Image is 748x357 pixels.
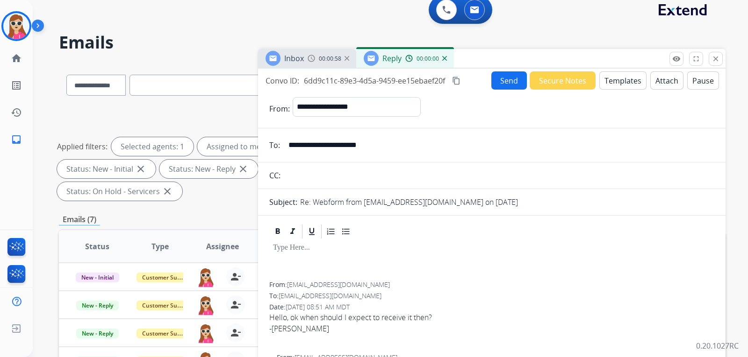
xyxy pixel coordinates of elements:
span: Inbox [284,53,304,63]
p: From: [269,103,290,114]
span: 6dd9c11c-89e3-4d5a-9459-ee15ebaef20f [304,76,445,86]
span: New - Reply [76,301,119,310]
mat-icon: list_alt [11,80,22,91]
mat-icon: content_copy [452,77,460,85]
div: Italic [286,224,300,238]
div: To: [269,291,714,301]
span: Customer Support [137,301,197,310]
p: CC: [269,170,280,181]
span: 00:00:00 [417,55,439,63]
div: Bold [271,224,285,238]
p: 0.20.1027RC [696,340,739,351]
div: Ordered List [324,224,338,238]
span: New - Initial [76,273,119,282]
span: Type [151,241,169,252]
mat-icon: close [712,55,720,63]
div: -[PERSON_NAME] [269,323,714,334]
span: New - Reply [76,329,119,338]
div: Selected agents: 1 [111,137,194,156]
img: agent-avatar [196,295,215,315]
mat-icon: fullscreen [692,55,700,63]
mat-icon: close [135,163,146,175]
p: Re: Webform from [EMAIL_ADDRESS][DOMAIN_NAME] on [DATE] [300,196,518,208]
mat-icon: person_remove [230,271,241,282]
mat-icon: remove_red_eye [672,55,681,63]
mat-icon: close [162,186,173,197]
mat-icon: person_remove [230,327,241,338]
button: Pause [687,71,719,90]
mat-icon: inbox [11,134,22,145]
img: agent-avatar [196,323,215,343]
mat-icon: history [11,107,22,118]
div: Date: [269,302,714,312]
span: [EMAIL_ADDRESS][DOMAIN_NAME] [287,280,390,289]
div: Status: On Hold - Servicers [57,182,182,201]
button: Attach [650,71,683,90]
p: Applied filters: [57,141,108,152]
div: Bullet List [339,224,353,238]
div: From: [269,280,714,289]
div: Assigned to me [197,137,270,156]
p: To: [269,140,280,151]
p: Subject: [269,196,297,208]
span: [EMAIL_ADDRESS][DOMAIN_NAME] [279,291,381,300]
span: Assignee [206,241,239,252]
mat-icon: person_remove [230,299,241,310]
span: [DATE] 08:51 AM MDT [286,302,350,311]
span: Customer Support [137,273,197,282]
button: Secure Notes [530,71,596,90]
div: Status: New - Initial [57,160,156,178]
img: agent-avatar [196,267,215,287]
div: Status: New - Reply [159,160,258,178]
img: avatar [3,13,29,39]
span: 00:00:58 [319,55,341,63]
span: Customer Support [137,329,197,338]
p: Convo ID: [266,75,299,86]
div: Underline [305,224,319,238]
button: Send [491,71,527,90]
span: Reply [382,53,402,63]
mat-icon: home [11,53,22,64]
p: Emails (7) [59,214,100,225]
span: Hello, ok when should I expect to receive it then? [269,312,714,345]
span: Status [85,241,109,252]
mat-icon: close [237,163,249,175]
h2: Emails [59,33,726,52]
button: Templates [599,71,647,90]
